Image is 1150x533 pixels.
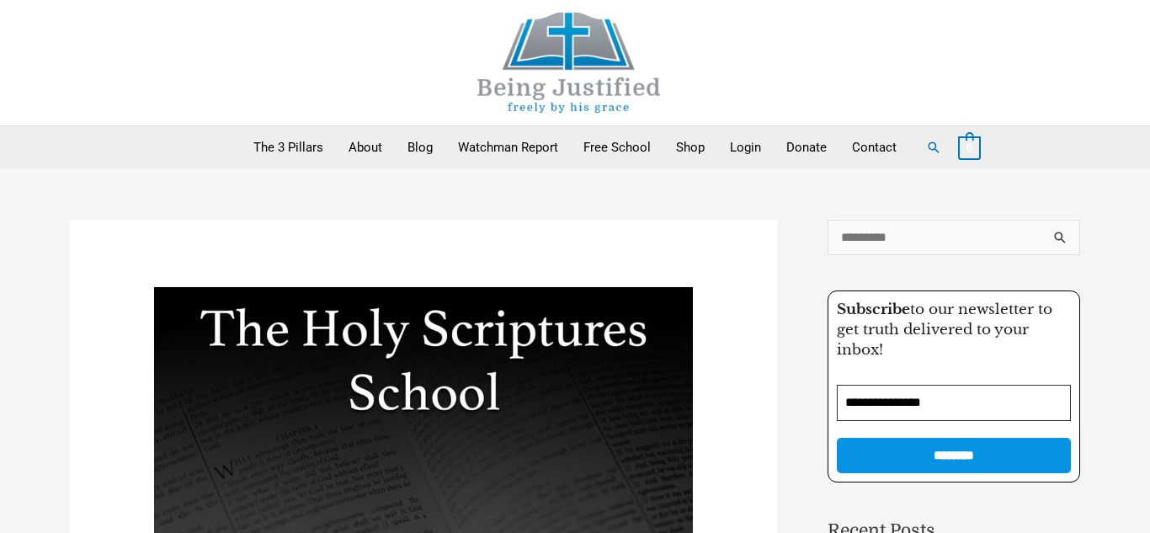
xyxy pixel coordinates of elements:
span: 0 [966,141,972,154]
a: View Shopping Cart, empty [958,140,981,155]
a: Login [717,126,774,168]
span: to our newsletter to get truth delivered to your inbox! [837,301,1052,359]
a: About [336,126,395,168]
a: Search button [926,140,941,155]
strong: Subscribe [837,301,910,318]
a: The 3 Pillars [241,126,336,168]
nav: Primary Site Navigation [241,126,909,168]
a: Watchman Report [445,126,571,168]
a: Donate [774,126,839,168]
a: Contact [839,126,909,168]
a: Free School [571,126,663,168]
input: Email Address * [837,385,1071,421]
img: Being Justified [443,13,695,113]
a: Blog [395,126,445,168]
a: Shop [663,126,717,168]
